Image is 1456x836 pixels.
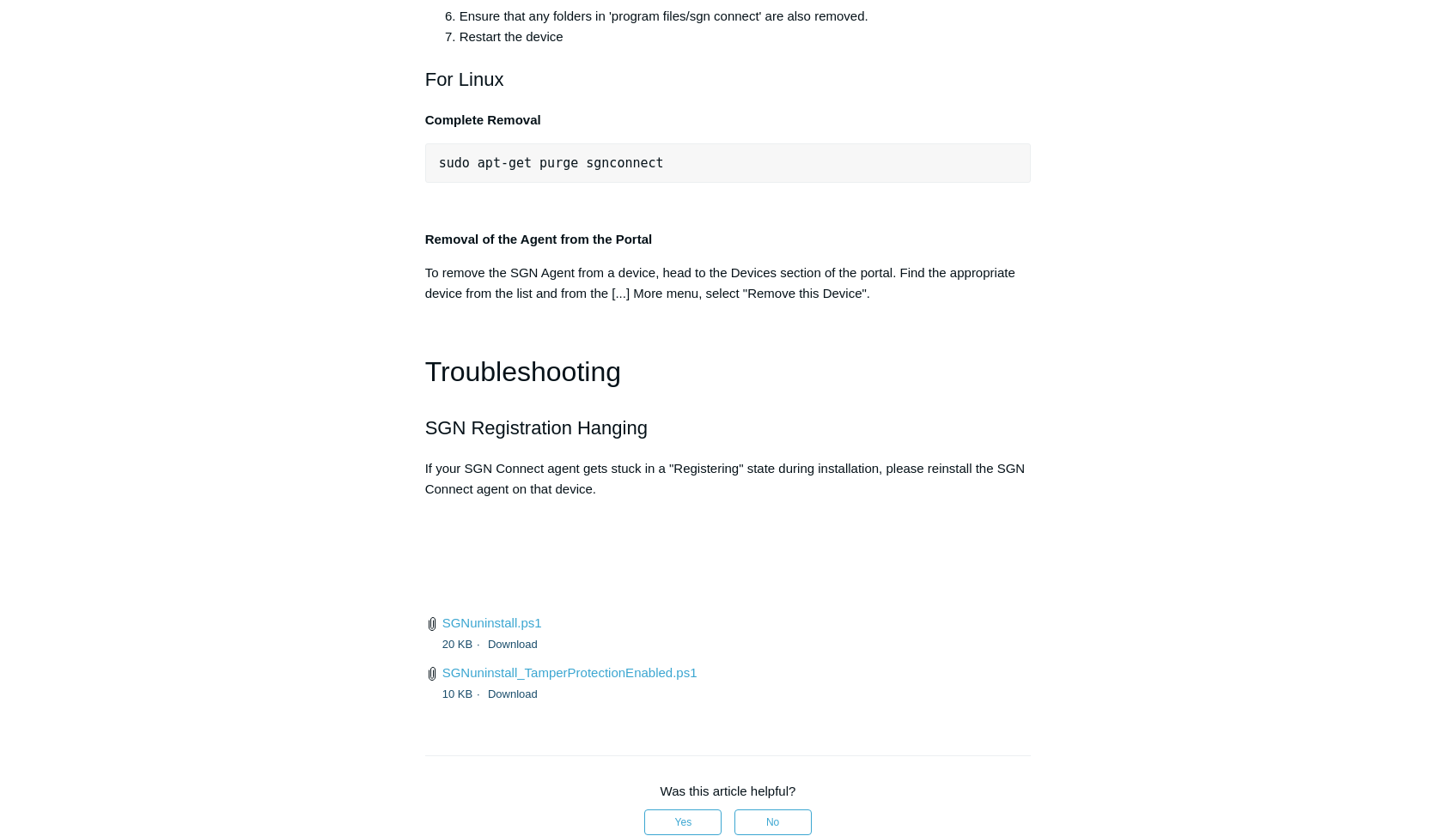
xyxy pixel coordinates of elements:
button: This article was not helpful [734,809,812,835]
li: Ensure that any folders in 'program files/sgn connect' are also removed. [460,6,1032,27]
li: Restart the device [460,27,1032,47]
h2: SGN Registration Hanging [425,413,1032,443]
button: This article was helpful [644,809,722,835]
h2: For Linux [425,64,1032,94]
span: If your SGN Connect agent gets stuck in a "Registering" state during installation, please reinsta... [425,461,1026,496]
span: 20 KB [442,638,484,651]
a: SGNuninstall_TamperProtectionEnabled.ps1 [442,665,698,680]
a: SGNuninstall.ps1 [442,615,542,630]
span: 10 KB [442,688,484,700]
span: Was this article helpful? [661,784,796,798]
pre: sudo apt-get purge sgnconnect [425,143,1032,183]
a: Download [488,638,538,651]
strong: Complete Removal [425,112,541,127]
h1: Troubleshooting [425,350,1032,394]
span: To remove the SGN Agent from a device, head to the Devices section of the portal. Find the approp... [425,265,1015,300]
strong: Removal of the Agent from the Portal [425,232,652,246]
a: Download [488,688,538,700]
